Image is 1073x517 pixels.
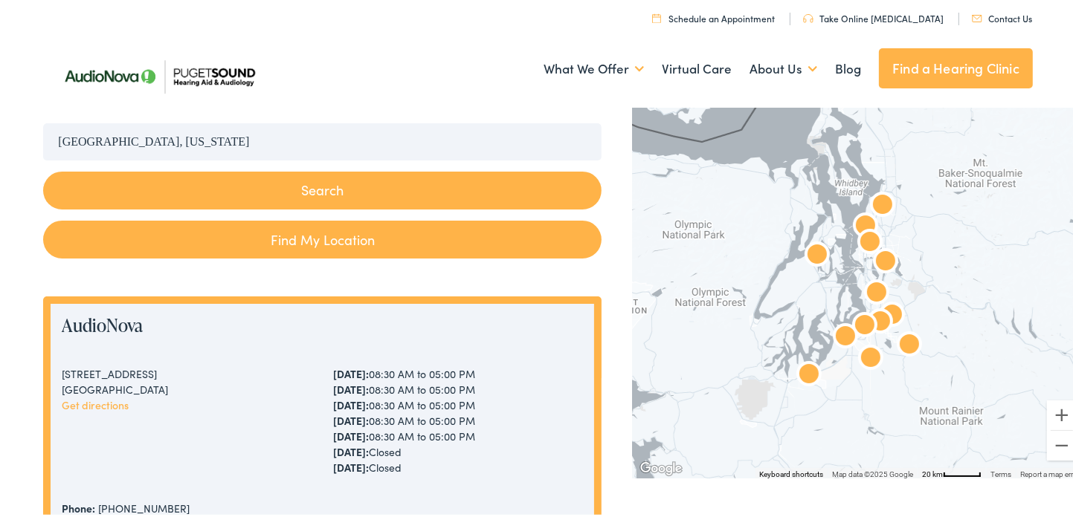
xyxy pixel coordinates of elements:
img: Google [637,456,686,475]
strong: [DATE]: [333,394,369,409]
a: Terms (opens in new tab) [990,467,1011,475]
a: Get directions [62,394,129,409]
img: utility icon [972,12,982,19]
span: Map data ©2025 Google [832,467,913,475]
div: Puget Sound Hearing Aid &#038; Audiology by AudioNova [865,186,900,221]
a: Take Online [MEDICAL_DATA] [803,9,944,22]
div: AudioNova [853,339,889,374]
strong: Phone: [62,498,95,513]
div: AudioNova [847,306,883,342]
a: Find a Hearing Clinic [879,45,1033,85]
div: AudioNova [848,207,883,242]
button: Search [43,169,602,207]
a: Find My Location [43,218,602,256]
div: AudioNova [852,223,888,258]
a: Virtual Care [662,39,732,94]
div: AudioNova [828,317,863,353]
div: 08:30 AM to 05:00 PM 08:30 AM to 05:00 PM 08:30 AM to 05:00 PM 08:30 AM to 05:00 PM 08:30 AM to 0... [333,363,584,472]
img: utility icon [652,10,661,20]
div: AudioNova [868,242,903,278]
a: Contact Us [972,9,1032,22]
button: Map Scale: 20 km per 48 pixels [918,465,986,475]
a: Schedule an Appointment [652,9,775,22]
div: AudioNova [799,235,835,271]
strong: [DATE]: [333,457,369,472]
div: AudioNova [892,325,927,361]
a: AudioNova [62,310,143,334]
strong: [DATE]: [333,441,369,456]
img: utility icon [803,11,813,20]
div: AudioNova [859,273,895,309]
a: What We Offer [544,39,644,94]
input: Enter your address or zip code [43,120,602,157]
div: AudioNova [791,355,827,391]
div: AudioNova [863,302,898,338]
span: 20 km [922,467,943,475]
strong: [DATE]: [333,363,369,378]
button: Keyboard shortcuts [759,466,823,477]
strong: [DATE]: [333,379,369,394]
strong: [DATE]: [333,410,369,425]
a: [PHONE_NUMBER] [98,498,190,513]
div: AudioNova [874,296,910,331]
a: Open this area in Google Maps (opens a new window) [637,456,686,475]
a: Blog [835,39,861,94]
strong: [DATE]: [333,426,369,440]
div: [GEOGRAPHIC_DATA] [62,379,312,394]
a: About Us [750,39,817,94]
div: [STREET_ADDRESS] [62,363,312,379]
